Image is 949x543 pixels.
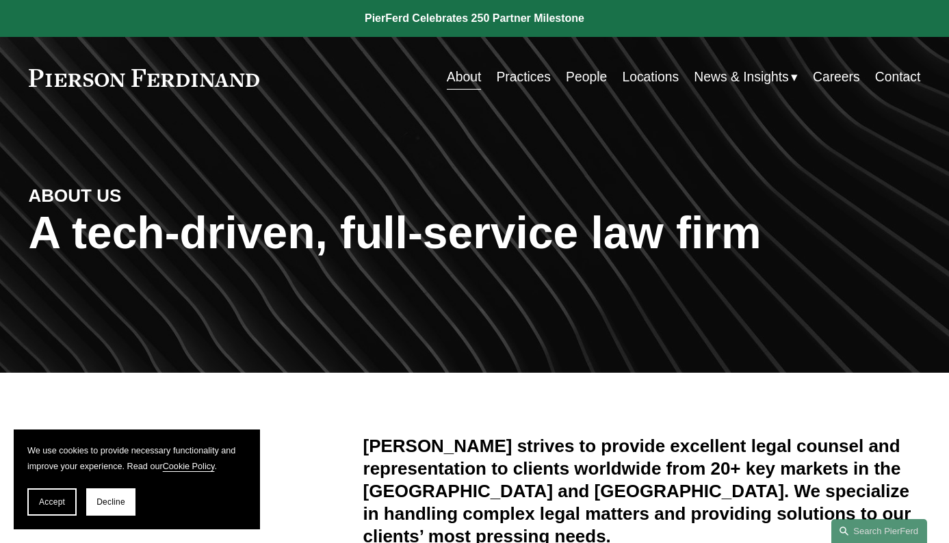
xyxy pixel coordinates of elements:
[447,64,481,91] a: About
[694,66,788,90] span: News & Insights
[831,519,927,543] a: Search this site
[29,185,122,206] strong: ABOUT US
[694,64,797,91] a: folder dropdown
[14,429,260,529] section: Cookie banner
[96,497,125,507] span: Decline
[86,488,135,516] button: Decline
[39,497,65,507] span: Accept
[875,64,921,91] a: Contact
[566,64,607,91] a: People
[29,207,921,259] h1: A tech-driven, full-service law firm
[622,64,679,91] a: Locations
[496,64,550,91] a: Practices
[813,64,860,91] a: Careers
[27,488,77,516] button: Accept
[27,443,246,475] p: We use cookies to provide necessary functionality and improve your experience. Read our .
[163,462,215,471] a: Cookie Policy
